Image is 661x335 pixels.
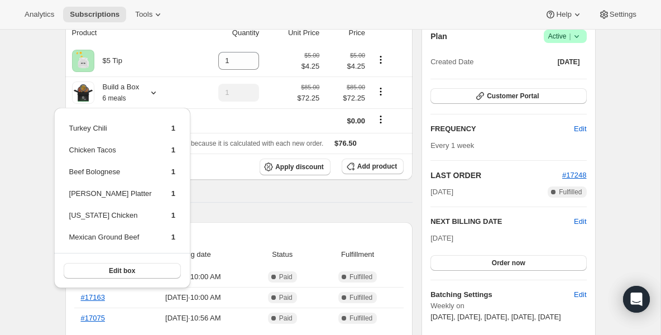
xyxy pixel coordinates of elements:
span: Edit [574,289,586,300]
span: [DATE] [430,234,453,242]
small: $85.00 [347,84,365,90]
span: Fulfilled [349,314,372,323]
h2: FREQUENCY [430,123,574,135]
button: Add product [342,159,404,174]
span: [DATE] [430,186,453,198]
small: 6 meals [103,94,126,102]
span: 1 [171,211,175,219]
a: #17248 [562,171,586,179]
span: Created Date [430,56,473,68]
img: product img [72,50,94,72]
span: 1 [171,146,175,154]
span: Fulfilled [349,272,372,281]
span: Subscriptions [70,10,119,19]
button: Edit [574,216,586,227]
td: Chicken Tacos [69,144,152,165]
td: Beef Bolognese [69,166,152,186]
span: Fulfilled [559,188,582,197]
th: Quantity [188,21,262,45]
span: $72.25 [326,93,365,104]
button: #17248 [562,170,586,181]
span: Fulfilled [349,293,372,302]
span: Sales tax (if applicable) is not displayed because it is calculated with each new order. [72,140,324,147]
small: $85.00 [301,84,319,90]
small: $5.00 [304,52,319,59]
button: Settings [592,7,643,22]
span: Analytics [25,10,54,19]
span: $0.00 [347,117,366,125]
h6: Batching Settings [430,289,574,300]
td: [US_STATE] Chicken [69,209,152,230]
span: Paid [279,314,293,323]
button: Order now [430,255,586,271]
div: $5 Tip [94,55,122,66]
span: Edit [574,123,586,135]
button: Customer Portal [430,88,586,104]
small: $5.00 [350,52,365,59]
h2: Plan [430,31,447,42]
a: #17163 [81,293,105,301]
span: 1 [171,124,175,132]
button: Edit [567,286,593,304]
span: $4.25 [301,61,320,72]
span: | [569,32,571,41]
span: Every 1 week [430,141,474,150]
td: Mexican Ground Beef [69,231,152,252]
button: Shipping actions [372,113,390,126]
a: #17075 [81,314,105,322]
span: Fulfillment [318,249,397,260]
button: Apply discount [260,159,330,175]
h2: LAST ORDER [430,170,562,181]
img: product img [72,82,94,104]
span: [DATE], [DATE], [DATE], [DATE], [DATE] [430,313,561,321]
button: Subscriptions [63,7,126,22]
button: Help [538,7,589,22]
span: Weekly on [430,300,586,312]
td: [PERSON_NAME] Platter [69,188,152,208]
div: Open Intercom Messenger [623,286,650,313]
span: 1 [171,167,175,176]
span: 1 [171,233,175,241]
div: Build a Box [94,82,140,104]
span: $72.25 [298,93,320,104]
span: Help [556,10,571,19]
button: Analytics [18,7,61,22]
span: [DATE] [558,58,580,66]
button: [DATE] [551,54,587,70]
span: Paid [279,293,293,302]
button: Edit box [64,263,181,279]
span: 1 [171,189,175,198]
span: $4.25 [326,61,365,72]
span: Order now [492,259,525,267]
span: Customer Portal [487,92,539,100]
span: Active [548,31,582,42]
button: Edit [567,120,593,138]
button: Product actions [372,54,390,66]
th: Product [65,21,188,45]
th: Unit Price [262,21,323,45]
h2: NEXT BILLING DATE [430,216,574,227]
span: Paid [279,272,293,281]
button: Product actions [372,85,390,98]
td: Turkey Chili [69,122,152,143]
span: [DATE] · 10:56 AM [140,313,246,324]
span: Status [253,249,312,260]
span: Tools [135,10,152,19]
span: [DATE] · 10:00 AM [140,292,246,303]
button: Tools [128,7,170,22]
h2: Payment attempts [74,231,404,242]
span: Add product [357,162,397,171]
span: Apply discount [275,162,324,171]
span: Edit box [109,266,135,275]
th: Price [323,21,368,45]
span: $76.50 [334,139,357,147]
span: Settings [610,10,636,19]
